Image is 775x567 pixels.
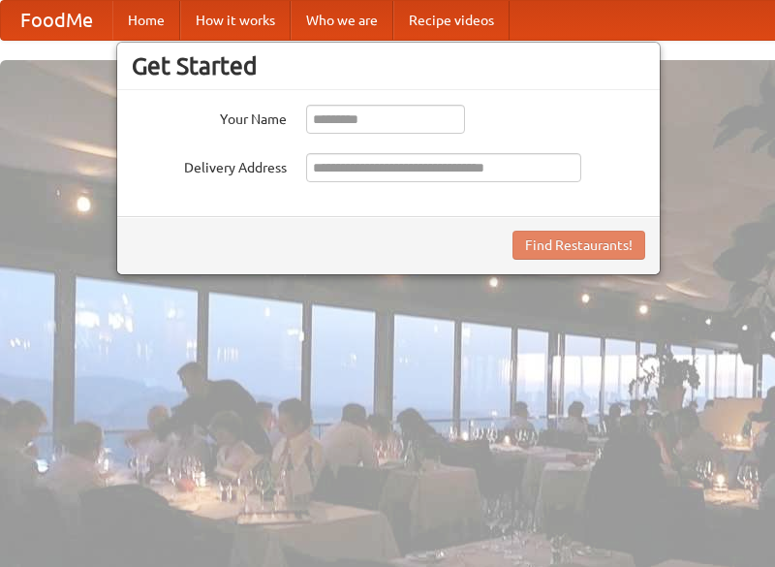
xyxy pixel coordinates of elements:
label: Delivery Address [132,153,287,177]
a: FoodMe [1,1,112,40]
a: Recipe videos [393,1,510,40]
button: Find Restaurants! [512,231,645,260]
a: Who we are [291,1,393,40]
a: How it works [180,1,291,40]
a: Home [112,1,180,40]
label: Your Name [132,105,287,129]
h3: Get Started [132,51,645,80]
